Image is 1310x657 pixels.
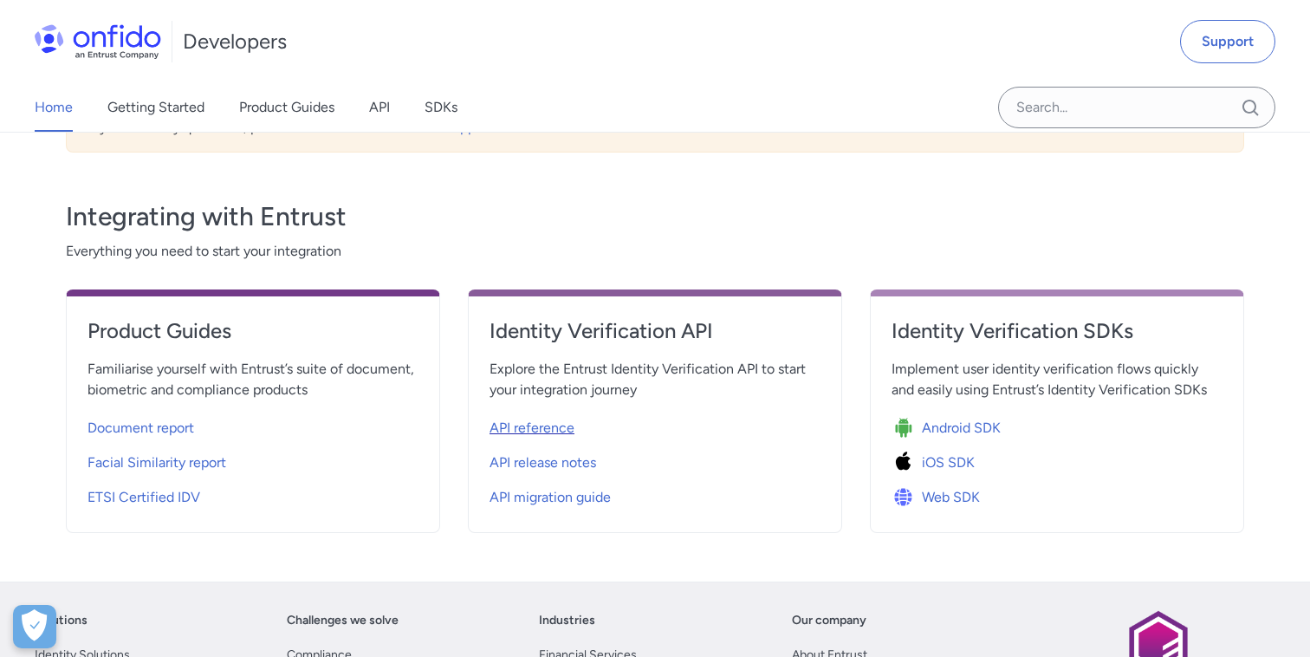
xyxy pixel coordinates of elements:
[998,87,1275,128] input: Onfido search input field
[490,487,611,508] span: API migration guide
[66,199,1244,234] h3: Integrating with Entrust
[1180,20,1275,63] a: Support
[892,317,1222,359] a: Identity Verification SDKs
[107,83,204,132] a: Getting Started
[425,83,457,132] a: SDKs
[183,28,287,55] h1: Developers
[792,610,866,631] a: Our company
[892,442,1222,477] a: Icon iOS SDKiOS SDK
[922,418,1001,439] span: Android SDK
[239,83,334,132] a: Product Guides
[490,442,820,477] a: API release notes
[892,359,1222,400] span: Implement user identity verification flows quickly and easily using Entrust’s Identity Verificati...
[35,610,88,631] a: Solutions
[88,442,418,477] a: Facial Similarity report
[490,407,820,442] a: API reference
[35,24,161,59] img: Onfido Logo
[892,485,922,510] img: Icon Web SDK
[490,359,820,400] span: Explore the Entrust Identity Verification API to start your integration journey
[490,418,574,439] span: API reference
[13,605,56,648] div: Cookie Preferences
[922,452,975,473] span: iOS SDK
[88,487,200,508] span: ETSI Certified IDV
[13,605,56,648] button: Open Preferences
[66,241,1244,262] span: Everything you need to start your integration
[539,610,595,631] a: Industries
[922,487,980,508] span: Web SDK
[88,317,418,359] a: Product Guides
[88,452,226,473] span: Facial Similarity report
[490,477,820,511] a: API migration guide
[35,83,73,132] a: Home
[892,477,1222,511] a: Icon Web SDKWeb SDK
[892,317,1222,345] h4: Identity Verification SDKs
[892,416,922,440] img: Icon Android SDK
[88,418,194,439] span: Document report
[892,451,922,475] img: Icon iOS SDK
[892,407,1222,442] a: Icon Android SDKAndroid SDK
[88,477,418,511] a: ETSI Certified IDV
[88,407,418,442] a: Document report
[88,359,418,400] span: Familiarise yourself with Entrust’s suite of document, biometric and compliance products
[88,317,418,345] h4: Product Guides
[490,317,820,359] a: Identity Verification API
[490,452,596,473] span: API release notes
[287,610,399,631] a: Challenges we solve
[490,317,820,345] h4: Identity Verification API
[369,83,390,132] a: API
